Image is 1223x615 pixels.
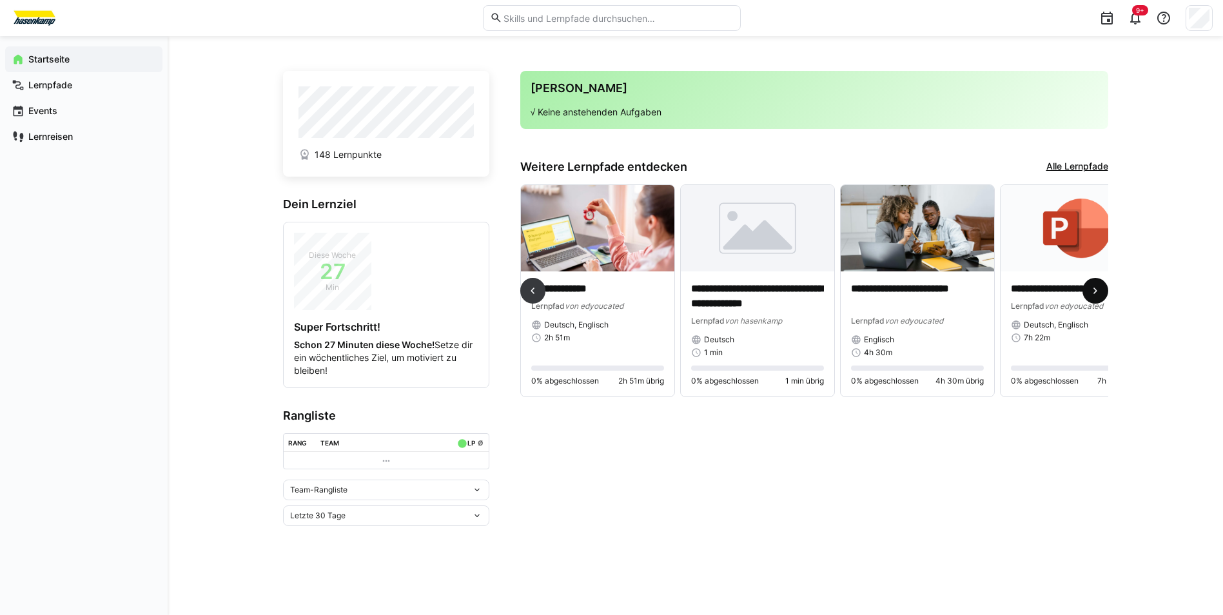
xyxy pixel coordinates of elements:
span: Lernpfad [1011,301,1044,311]
span: von hasenkamp [725,316,782,326]
h3: Weitere Lernpfade entdecken [520,160,687,174]
div: LP [467,439,475,447]
span: Letzte 30 Tage [290,511,346,521]
span: 4h 30m [864,347,892,358]
span: 1 min [704,347,723,358]
span: 0% abgeschlossen [691,376,759,386]
h3: Rangliste [283,409,489,423]
a: Alle Lernpfade [1046,160,1108,174]
h4: Super Fortschritt! [294,320,478,333]
div: Team [320,439,339,447]
span: Deutsch, Englisch [1024,320,1088,330]
span: 2h 51m [544,333,570,343]
h3: [PERSON_NAME] [531,81,1098,95]
span: 0% abgeschlossen [531,376,599,386]
span: 9+ [1136,6,1144,14]
strong: Schon 27 Minuten diese Woche! [294,339,435,350]
span: Englisch [864,335,894,345]
span: 0% abgeschlossen [851,376,919,386]
span: 7h 22m übrig [1097,376,1144,386]
p: Setze dir ein wöchentliches Ziel, um motiviert zu bleiben! [294,338,478,377]
span: 7h 22m [1024,333,1050,343]
span: von edyoucated [1044,301,1103,311]
img: image [1001,185,1154,271]
span: 148 Lernpunkte [315,148,382,161]
span: 4h 30m übrig [935,376,984,386]
span: 2h 51m übrig [618,376,664,386]
span: Team-Rangliste [290,485,347,495]
span: Lernpfad [531,301,565,311]
img: image [521,185,674,271]
img: image [681,185,834,271]
span: Deutsch [704,335,734,345]
p: √ Keine anstehenden Aufgaben [531,106,1098,119]
span: 1 min übrig [785,376,824,386]
span: von edyoucated [885,316,943,326]
span: Lernpfad [851,316,885,326]
h3: Dein Lernziel [283,197,489,211]
span: Deutsch, Englisch [544,320,609,330]
img: image [841,185,994,271]
input: Skills und Lernpfade durchsuchen… [502,12,733,24]
div: Rang [288,439,307,447]
span: von edyoucated [565,301,623,311]
span: Lernpfad [691,316,725,326]
span: 0% abgeschlossen [1011,376,1079,386]
a: ø [478,436,484,447]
